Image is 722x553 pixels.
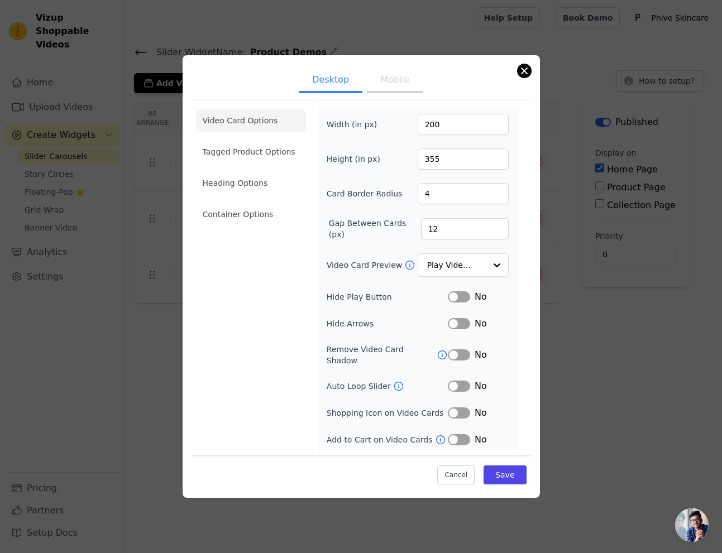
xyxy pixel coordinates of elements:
label: Card Border Radius [327,188,403,199]
button: Desktop [299,69,362,93]
button: Mobile [367,69,423,93]
li: Tagged Product Options [196,141,306,163]
span: No [475,406,487,420]
label: Shopping Icon on Video Cards [327,407,448,419]
label: Height (in px) [327,153,388,165]
span: No [475,290,487,304]
label: Remove Video Card Shadow [327,344,437,366]
span: No [475,317,487,330]
button: Close modal [518,64,531,78]
label: Width (in px) [327,119,388,130]
li: Video Card Options [196,109,306,132]
label: Auto Loop Slider [327,381,393,392]
label: Add to Cart on Video Cards [327,434,435,445]
li: Container Options [196,203,306,225]
label: Video Card Preview [327,259,404,271]
a: Open chat [675,508,709,542]
button: Cancel [437,465,475,484]
label: Gap Between Cards (px) [329,218,421,240]
span: No [475,379,487,393]
span: No [475,348,487,362]
label: Hide Play Button [327,291,448,302]
button: Save [484,465,526,484]
li: Heading Options [196,172,306,194]
span: No [475,433,487,446]
label: Hide Arrows [327,318,448,329]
